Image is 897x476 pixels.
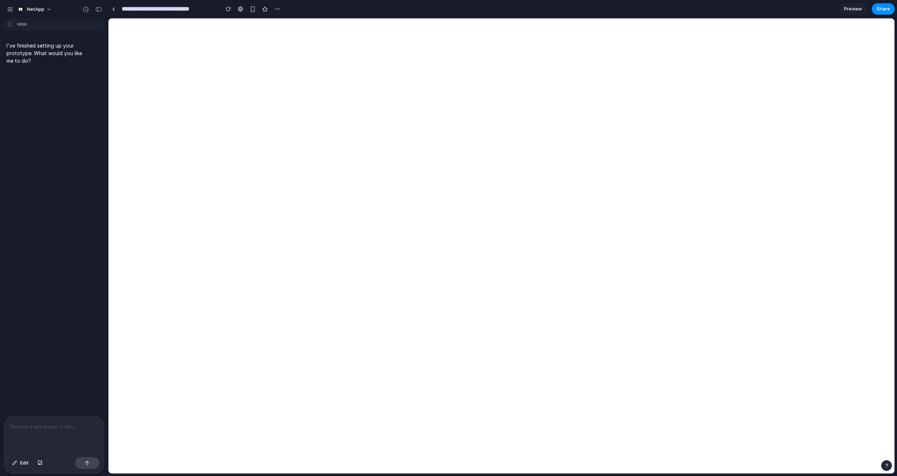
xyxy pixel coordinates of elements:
a: Preview [839,3,867,15]
span: Edit [20,459,29,467]
button: NetApp [14,4,55,15]
span: Preview [844,5,862,13]
button: Edit [9,457,32,469]
span: Share [876,5,890,13]
button: Share [872,3,895,15]
span: NetApp [27,6,44,13]
p: I've finished setting up your prototype. What would you like me to do? [6,42,84,64]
